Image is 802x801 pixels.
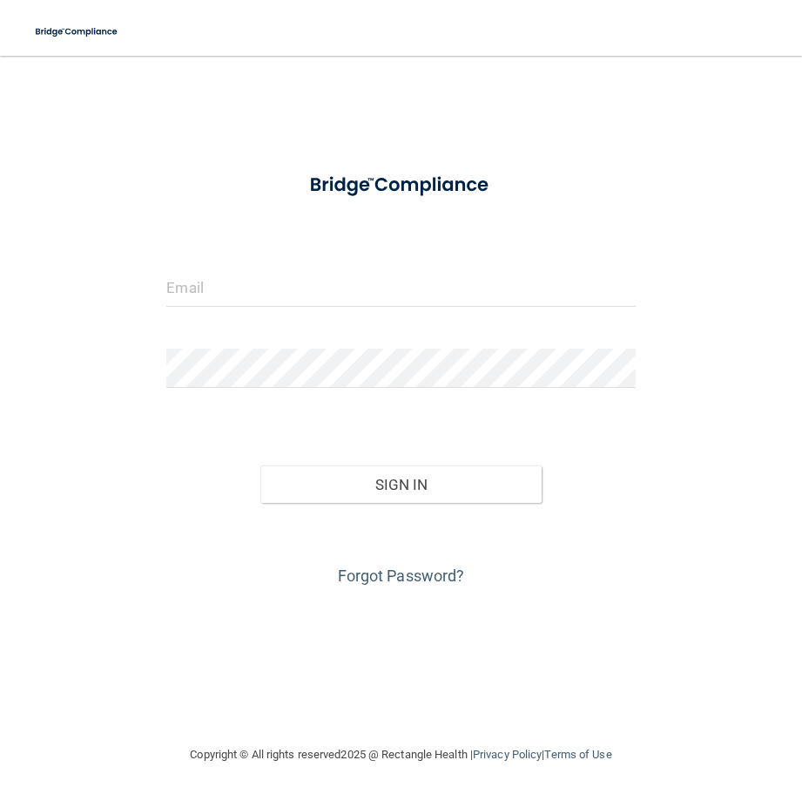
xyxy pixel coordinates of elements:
img: bridge_compliance_login_screen.278c3ca4.svg [290,160,511,210]
input: Email [166,268,635,307]
img: bridge_compliance_login_screen.278c3ca4.svg [26,14,128,50]
a: Privacy Policy [473,748,542,761]
button: Sign In [260,465,542,504]
a: Forgot Password? [338,567,465,585]
a: Terms of Use [544,748,611,761]
div: Copyright © All rights reserved 2025 @ Rectangle Health | | [84,727,719,783]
